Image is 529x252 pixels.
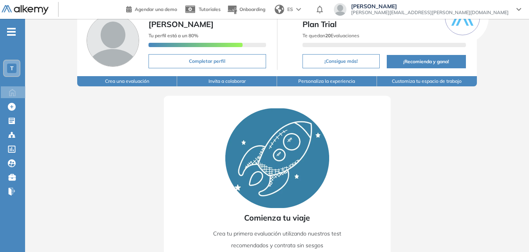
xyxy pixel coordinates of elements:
[2,5,49,15] img: Logo
[203,228,352,251] p: Crea tu primera evaluación utilizando nuestros test recomendados y contrata sin sesgos
[177,76,277,86] button: Invita a colaborar
[149,54,266,68] button: Completar perfil
[303,54,380,68] button: ¡Consigue más!
[10,65,14,71] span: T
[244,212,310,224] span: Comienza tu viaje
[149,33,198,38] span: Tu perfil está a un 80%
[287,6,293,13] span: ES
[239,6,265,12] span: Onboarding
[77,76,177,86] button: Crea una evaluación
[149,19,214,29] span: [PERSON_NAME]
[199,6,221,12] span: Tutoriales
[377,76,477,86] button: Customiza tu espacio de trabajo
[87,14,139,67] img: Foto de perfil
[387,55,466,68] button: ¡Recomienda y gana!
[303,18,466,30] span: Plan Trial
[126,4,177,13] a: Agendar una demo
[351,9,509,16] span: [PERSON_NAME][EMAIL_ADDRESS][PERSON_NAME][DOMAIN_NAME]
[351,3,509,9] span: [PERSON_NAME]
[7,31,16,33] i: -
[225,108,329,208] img: Rocket
[325,33,331,38] b: 20
[227,1,265,18] button: Onboarding
[303,33,359,38] span: Te quedan Evaluaciones
[277,76,377,86] button: Personaliza la experiencia
[135,6,177,12] span: Agendar una demo
[275,5,284,14] img: world
[296,8,301,11] img: arrow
